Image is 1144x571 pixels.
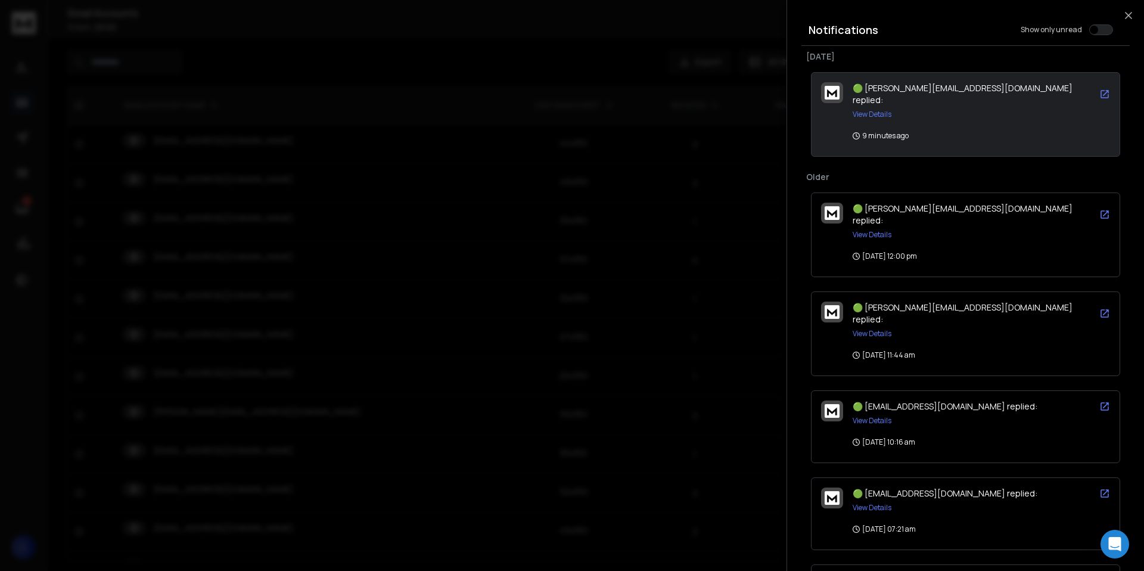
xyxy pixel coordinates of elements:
img: tab_domain_overview_orange.svg [49,69,59,79]
span: 🟢 [PERSON_NAME][EMAIL_ADDRESS][DOMAIN_NAME] replied: [853,203,1072,226]
button: View Details [853,110,891,119]
div: Keyword (traffico) [133,70,198,78]
span: 🟢 [PERSON_NAME][EMAIL_ADDRESS][DOMAIN_NAME] replied: [853,302,1072,325]
img: tab_keywords_by_traffic_grey.svg [120,69,129,79]
img: logo [825,404,840,418]
button: View Details [853,329,891,339]
img: logo_orange.svg [19,19,29,29]
button: View Details [853,230,891,240]
div: v 4.0.25 [33,19,58,29]
img: logo [825,86,840,100]
span: 🟢 [PERSON_NAME][EMAIL_ADDRESS][DOMAIN_NAME] replied: [853,82,1072,105]
h3: Notifications [809,21,878,38]
img: logo [825,206,840,220]
img: logo [825,305,840,319]
p: [DATE] 12:00 pm [853,252,917,261]
div: Dominio: [URL] [31,31,88,41]
p: Older [806,171,1125,183]
p: [DATE] [806,51,1125,63]
div: Dominio [63,70,91,78]
span: 🟢 [EMAIL_ADDRESS][DOMAIN_NAME] replied: [853,488,1037,499]
img: logo [825,491,840,505]
p: 9 minutes ago [853,131,909,141]
p: [DATE] 10:16 am [853,437,915,447]
span: 🟢 [EMAIL_ADDRESS][DOMAIN_NAME] replied: [853,401,1037,412]
button: View Details [853,416,891,426]
label: Show only unread [1021,25,1082,35]
img: website_grey.svg [19,31,29,41]
p: [DATE] 07:21 am [853,525,916,534]
div: Open Intercom Messenger [1101,530,1129,558]
p: [DATE] 11:44 am [853,350,915,360]
button: View Details [853,503,891,513]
